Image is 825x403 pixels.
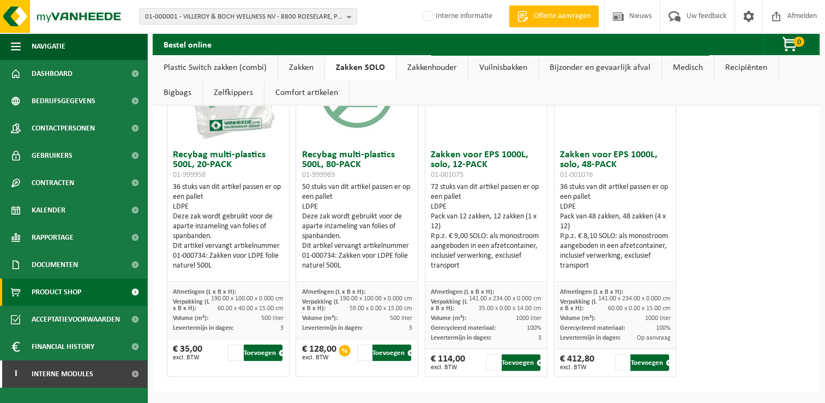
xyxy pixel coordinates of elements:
[211,295,284,302] span: 190.00 x 100.00 x 0.000 cm
[32,278,81,306] span: Product Shop
[431,354,465,371] div: € 114,00
[139,8,357,25] button: 01-000001 - VILLEROY & BOCH WELLNESS NV - 8800 ROESELARE, POPULIERSTRAAT 1
[502,354,540,371] button: Toevoegen
[302,289,365,295] span: Afmetingen (L x B x H):
[302,202,412,212] div: LDPE
[560,354,594,371] div: € 412,80
[396,55,468,80] a: Zakkenhouder
[173,171,206,179] span: 01-999958
[560,335,621,341] span: Levertermijn in dagen:
[390,315,412,322] span: 500 liter
[302,354,336,361] span: excl. BTW
[302,299,338,312] span: Verpakking (L x B x H):
[302,345,336,361] div: € 128,00
[32,115,95,142] span: Contactpersonen
[560,182,671,271] div: 36 stuks van dit artikel passen er op een pallet
[302,150,412,180] h3: Recybag multi-plastics 500L, 80-PACK
[244,345,282,361] button: Toevoegen
[655,325,670,331] span: 100%
[468,55,538,80] a: Vuilnisbakken
[431,335,491,341] span: Levertermijn in dagen:
[630,354,669,371] button: Toevoegen
[32,224,74,251] span: Rapportage
[278,55,324,80] a: Zakken
[32,33,65,60] span: Navigatie
[431,212,541,232] div: Pack van 12 zakken, 12 zakken (1 x 12)
[173,299,209,312] span: Verpakking (L x B x H):
[302,241,412,271] div: Dit artikel vervangt artikelnummer 01-000734: Zakken voor LDPE folie naturel 500L
[714,55,778,80] a: Recipiënten
[32,169,74,197] span: Contracten
[302,182,412,271] div: 50 stuks van dit artikel passen er op een pallet
[173,212,284,241] div: Deze zak wordt gebruikt voor de aparte inzameling van folies of spanbanden.
[280,325,284,331] span: 3
[32,333,94,360] span: Financial History
[598,295,670,302] span: 141.00 x 234.00 x 0.000 cm
[560,364,594,371] span: excl. BTW
[560,202,671,212] div: LDPE
[173,354,202,361] span: excl. BTW
[793,37,804,47] span: 0
[32,306,120,333] span: Acceptatievoorwaarden
[431,182,541,271] div: 72 stuks van dit artikel passen er op een pallet
[32,142,73,169] span: Gebruikers
[469,295,541,302] span: 141.00 x 234.00 x 0.000 cm
[153,55,278,80] a: Plastic Switch zakken (combi)
[32,360,93,388] span: Interne modules
[32,251,78,278] span: Documenten
[431,202,541,212] div: LDPE
[645,315,670,322] span: 1000 liter
[560,232,671,271] div: P.p.z. € 8,10 SOLO: als monostroom aangeboden in een afzetcontainer, inclusief verwerking, exclus...
[302,325,362,331] span: Levertermijn in dagen:
[261,315,284,322] span: 500 liter
[636,335,670,341] span: Op aanvraag
[527,325,541,331] span: 100%
[431,150,541,180] h3: Zakken voor EPS 1000L, solo, 12-PACK
[325,55,396,80] a: Zakken SOLO
[539,55,661,80] a: Bijzonder en gevaarlijk afval
[431,171,463,179] span: 01-001075
[302,171,334,179] span: 01-999969
[340,295,412,302] span: 190.00 x 100.00 x 0.000 cm
[153,80,202,105] a: Bigbags
[560,325,625,331] span: Gerecycleerd materiaal:
[431,299,467,312] span: Verpakking (L x B x H):
[203,80,264,105] a: Zelfkippers
[560,212,671,232] div: Pack van 48 zakken, 48 zakken (4 x 12)
[764,33,818,55] button: 0
[431,232,541,271] div: P.p.z. € 9,00 SOLO: als monostroom aangeboden in een afzetcontainer, inclusief verwerking, exclus...
[431,289,494,295] span: Afmetingen (L x B x H):
[173,202,284,212] div: LDPE
[173,182,284,271] div: 36 stuks van dit artikel passen er op een pallet
[173,150,284,180] h3: Recybag multi-plastics 500L, 20-PACK
[560,315,595,322] span: Volume (m³):
[228,345,242,361] input: 1
[32,60,73,87] span: Dashboard
[302,315,337,322] span: Volume (m³):
[145,9,342,25] span: 01-000001 - VILLEROY & BOCH WELLNESS NV - 8800 ROESELARE, POPULIERSTRAAT 1
[372,345,411,361] button: Toevoegen
[32,197,65,224] span: Kalender
[218,305,284,312] span: 60.00 x 40.00 x 15.00 cm
[560,299,597,312] span: Verpakking (L x B x H):
[420,8,492,25] label: Interne informatie
[409,325,412,331] span: 3
[560,150,671,180] h3: Zakken voor EPS 1000L, solo, 48-PACK
[173,315,208,322] span: Volume (m³):
[560,171,593,179] span: 01-001076
[431,315,466,322] span: Volume (m³):
[560,289,623,295] span: Afmetingen (L x B x H):
[516,315,541,322] span: 1000 liter
[662,55,714,80] a: Medisch
[173,289,236,295] span: Afmetingen (L x B x H):
[509,5,599,27] a: Offerte aanvragen
[531,11,593,22] span: Offerte aanvragen
[350,305,412,312] span: 59.00 x 0.00 x 15.00 cm
[302,212,412,241] div: Deze zak wordt gebruikt voor de aparte inzameling van folies of spanbanden.
[173,241,284,271] div: Dit artikel vervangt artikelnummer 01-000734: Zakken voor LDPE folie naturel 500L
[486,354,500,371] input: 1
[431,325,496,331] span: Gerecycleerd materiaal:
[431,364,465,371] span: excl. BTW
[11,360,21,388] span: I
[607,305,670,312] span: 60.00 x 0.00 x 15.00 cm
